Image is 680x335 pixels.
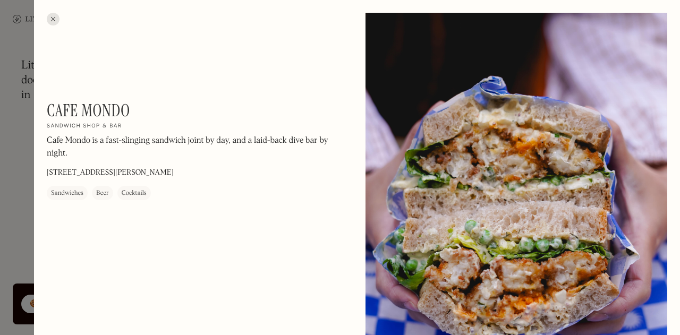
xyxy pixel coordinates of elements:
[47,100,130,121] h1: Cafe Mondo
[96,188,109,199] div: Beer
[47,135,334,160] p: Cafe Mondo is a fast-slinging sandwich joint by day, and a laid-back dive bar by night.
[51,188,83,199] div: Sandwiches
[122,188,147,199] div: Cocktails
[47,168,174,179] p: [STREET_ADDRESS][PERSON_NAME]
[47,123,122,131] h2: Sandwich shop & bar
